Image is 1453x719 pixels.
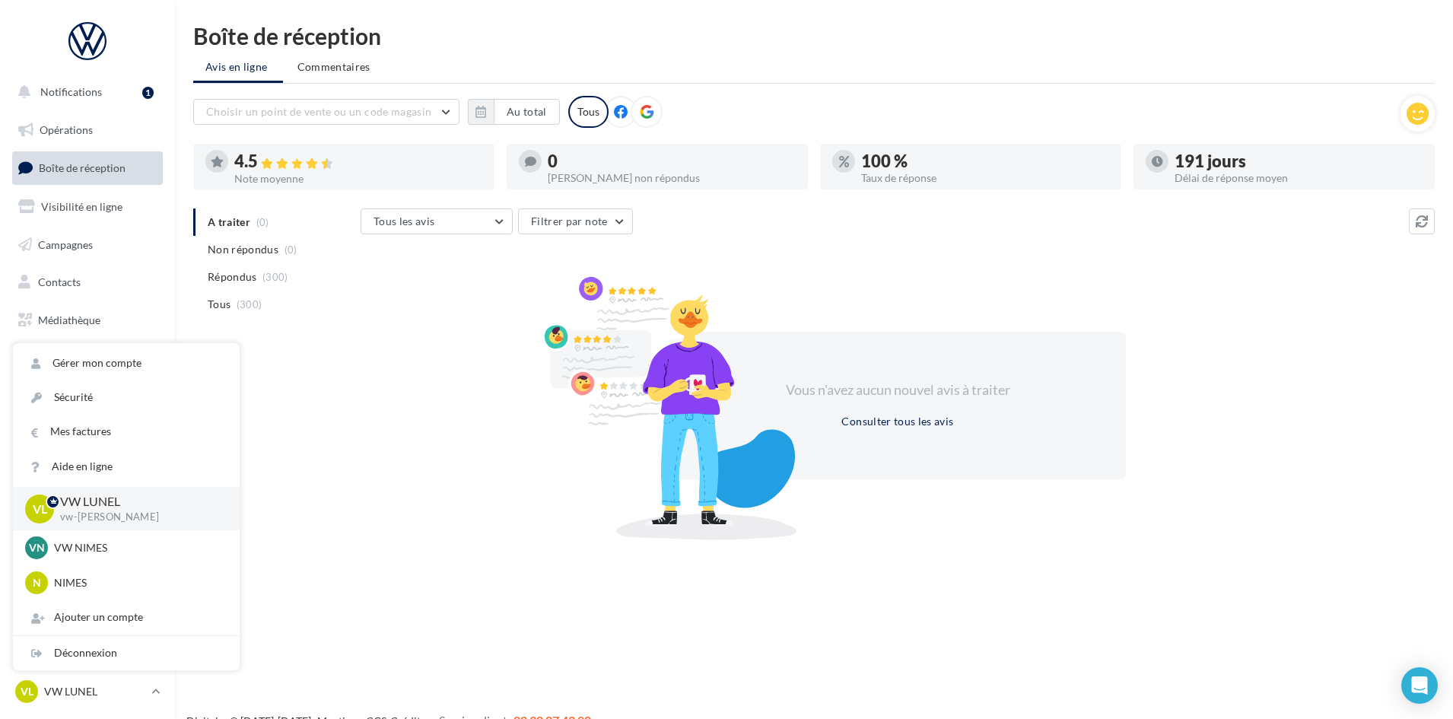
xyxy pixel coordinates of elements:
[494,99,560,125] button: Au total
[9,151,166,184] a: Boîte de réception
[208,269,257,285] span: Répondus
[374,215,435,227] span: Tous les avis
[861,153,1109,170] div: 100 %
[285,243,297,256] span: (0)
[9,114,166,146] a: Opérations
[54,540,221,555] p: VW NIMES
[9,266,166,298] a: Contacts
[234,173,482,184] div: Note moyenne
[13,346,240,380] a: Gérer mon compte
[548,153,796,170] div: 0
[297,59,370,75] span: Commentaires
[21,684,33,699] span: VL
[13,600,240,635] div: Ajouter un compte
[9,76,160,108] button: Notifications 1
[767,380,1029,400] div: Vous n'avez aucun nouvel avis à traiter
[29,540,45,555] span: VN
[1175,173,1423,183] div: Délai de réponse moyen
[38,313,100,326] span: Médiathèque
[518,208,633,234] button: Filtrer par note
[361,208,513,234] button: Tous les avis
[60,493,215,511] p: VW LUNEL
[40,85,102,98] span: Notifications
[60,511,215,524] p: vw-[PERSON_NAME]
[237,298,262,310] span: (300)
[142,87,154,99] div: 1
[568,96,609,128] div: Tous
[54,575,221,590] p: NIMES
[40,123,93,136] span: Opérations
[38,237,93,250] span: Campagnes
[9,229,166,261] a: Campagnes
[13,450,240,484] a: Aide en ligne
[13,415,240,449] a: Mes factures
[468,99,560,125] button: Au total
[33,500,47,517] span: VL
[9,304,166,336] a: Médiathèque
[13,636,240,670] div: Déconnexion
[44,684,145,699] p: VW LUNEL
[41,200,122,213] span: Visibilité en ligne
[9,380,166,425] a: PLV et print personnalisable
[13,380,240,415] a: Sécurité
[861,173,1109,183] div: Taux de réponse
[206,105,431,118] span: Choisir un point de vente ou un code magasin
[9,342,166,374] a: Calendrier
[1175,153,1423,170] div: 191 jours
[193,24,1435,47] div: Boîte de réception
[33,575,41,590] span: N
[9,431,166,476] a: Campagnes DataOnDemand
[9,191,166,223] a: Visibilité en ligne
[835,412,959,431] button: Consulter tous les avis
[262,271,288,283] span: (300)
[39,161,126,174] span: Boîte de réception
[208,297,231,312] span: Tous
[234,153,482,170] div: 4.5
[38,275,81,288] span: Contacts
[193,99,459,125] button: Choisir un point de vente ou un code magasin
[1401,667,1438,704] div: Open Intercom Messenger
[208,242,278,257] span: Non répondus
[12,677,163,706] a: VL VW LUNEL
[548,173,796,183] div: [PERSON_NAME] non répondus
